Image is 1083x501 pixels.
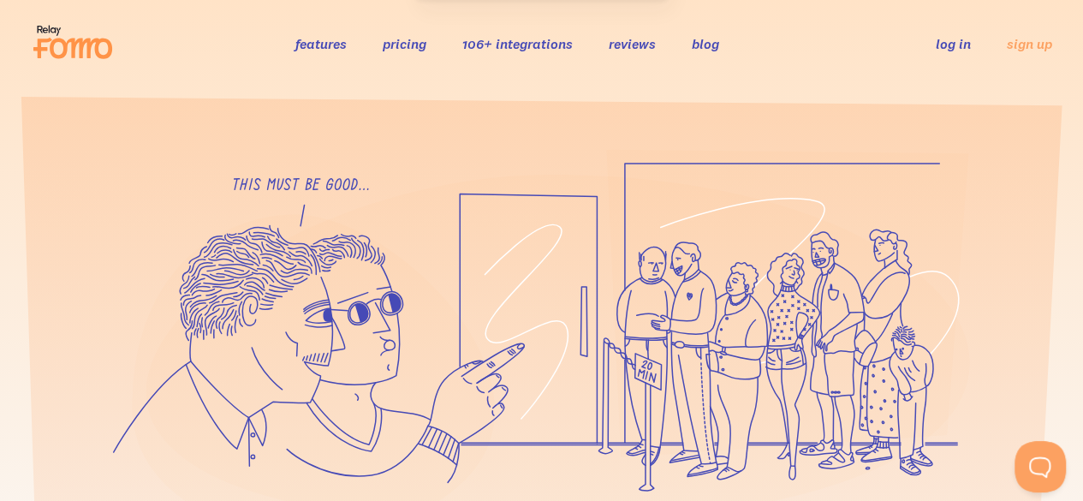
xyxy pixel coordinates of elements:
a: sign up [1007,35,1052,53]
a: features [295,35,347,52]
a: reviews [609,35,656,52]
a: log in [936,35,971,52]
a: pricing [383,35,426,52]
a: 106+ integrations [462,35,573,52]
a: blog [692,35,719,52]
iframe: Help Scout Beacon - Open [1015,441,1066,492]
